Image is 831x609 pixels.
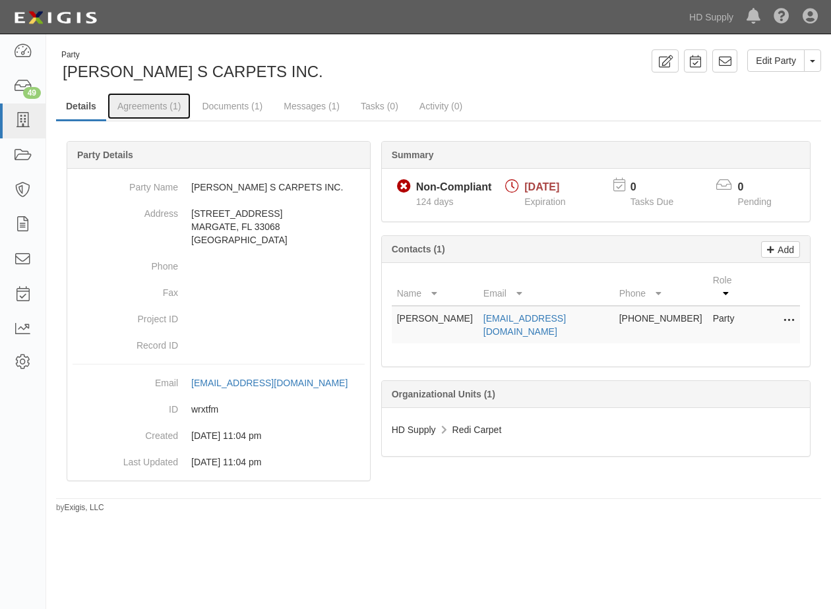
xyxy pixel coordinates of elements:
img: logo-5460c22ac91f19d4615b14bd174203de0afe785f0fc80cf4dbbc73dc1793850b.png [10,6,101,30]
span: Tasks Due [631,196,673,207]
a: Edit Party [747,49,805,72]
div: [EMAIL_ADDRESS][DOMAIN_NAME] [191,376,348,390]
span: Pending [737,196,771,207]
dt: Last Updated [73,449,178,469]
a: Agreements (1) [108,93,191,119]
a: Add [761,241,800,258]
dt: Email [73,370,178,390]
div: ALFREDO S CARPETS INC. [56,49,429,83]
p: 0 [631,180,690,195]
a: Messages (1) [274,93,350,119]
div: Non-Compliant [416,180,492,195]
a: Details [56,93,106,121]
small: by [56,502,104,513]
dd: 05/23/2025 11:04 pm [73,422,365,449]
a: [EMAIL_ADDRESS][DOMAIN_NAME] [191,378,362,388]
dt: Phone [73,253,178,273]
p: Add [774,242,794,257]
dt: Record ID [73,332,178,352]
td: [PHONE_NUMBER] [614,306,708,343]
span: Since 05/23/2025 [416,196,454,207]
b: Contacts (1) [392,244,445,254]
span: Redi Carpet [452,424,502,435]
a: [EMAIL_ADDRESS][DOMAIN_NAME] [483,313,566,337]
dt: Party Name [73,174,178,194]
th: Email [478,268,614,306]
i: Non-Compliant [397,180,411,194]
span: HD Supply [392,424,436,435]
dd: [STREET_ADDRESS] MARGATE, FL 33068 [GEOGRAPHIC_DATA] [73,200,365,253]
th: Phone [614,268,708,306]
a: Exigis, LLC [65,503,104,512]
div: 49 [23,87,41,99]
dt: Address [73,200,178,220]
dd: 05/23/2025 11:04 pm [73,449,365,475]
b: Organizational Units (1) [392,389,495,399]
span: [DATE] [524,181,559,192]
dt: Created [73,422,178,442]
dd: [PERSON_NAME] S CARPETS INC. [73,174,365,200]
p: 0 [737,180,787,195]
span: Expiration [524,196,565,207]
a: Documents (1) [192,93,272,119]
i: Help Center - Complianz [774,9,789,25]
a: HD Supply [683,4,740,30]
th: Role [708,268,747,306]
div: Party [61,49,323,61]
b: Summary [392,150,434,160]
span: [PERSON_NAME] S CARPETS INC. [63,63,323,80]
b: Party Details [77,150,133,160]
th: Name [392,268,478,306]
a: Activity (0) [410,93,472,119]
a: Tasks (0) [351,93,408,119]
td: [PERSON_NAME] [392,306,478,343]
td: Party [708,306,747,343]
dt: ID [73,396,178,416]
dd: wrxtfm [73,396,365,422]
dt: Project ID [73,306,178,326]
dt: Fax [73,279,178,299]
